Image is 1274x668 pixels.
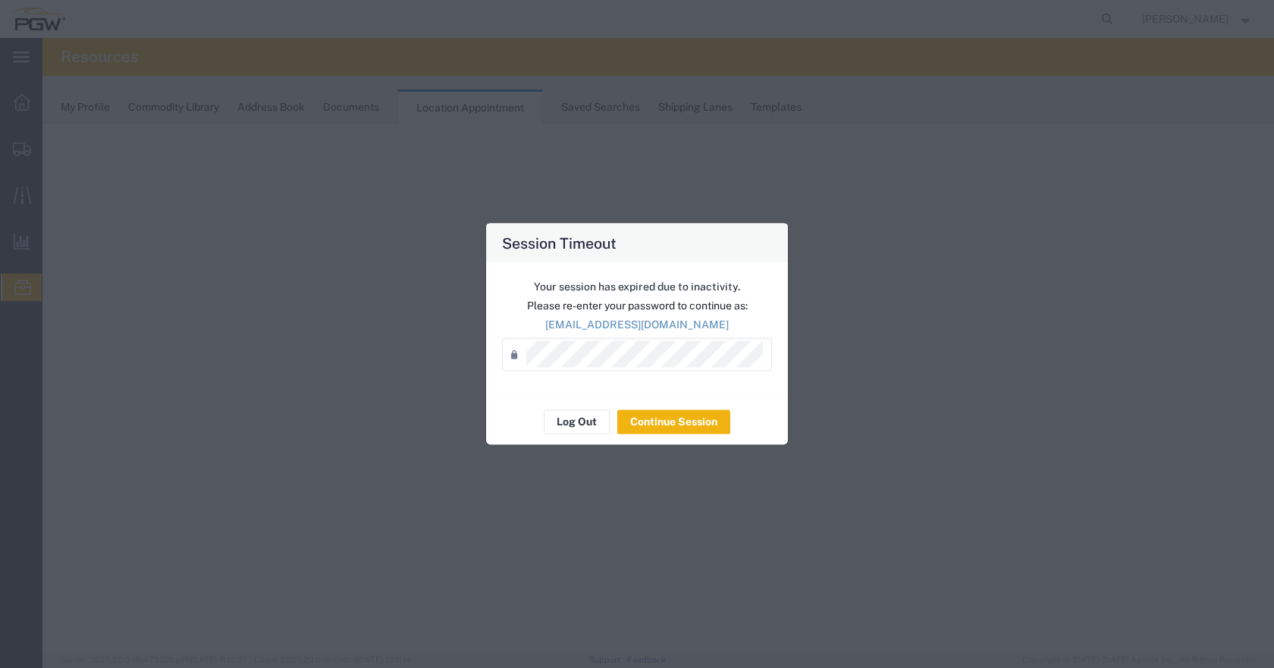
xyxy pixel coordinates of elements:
[502,231,617,253] h4: Session Timeout
[502,297,772,313] p: Please re-enter your password to continue as:
[617,409,730,434] button: Continue Session
[502,316,772,332] p: [EMAIL_ADDRESS][DOMAIN_NAME]
[502,278,772,294] p: Your session has expired due to inactivity.
[544,409,610,434] button: Log Out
